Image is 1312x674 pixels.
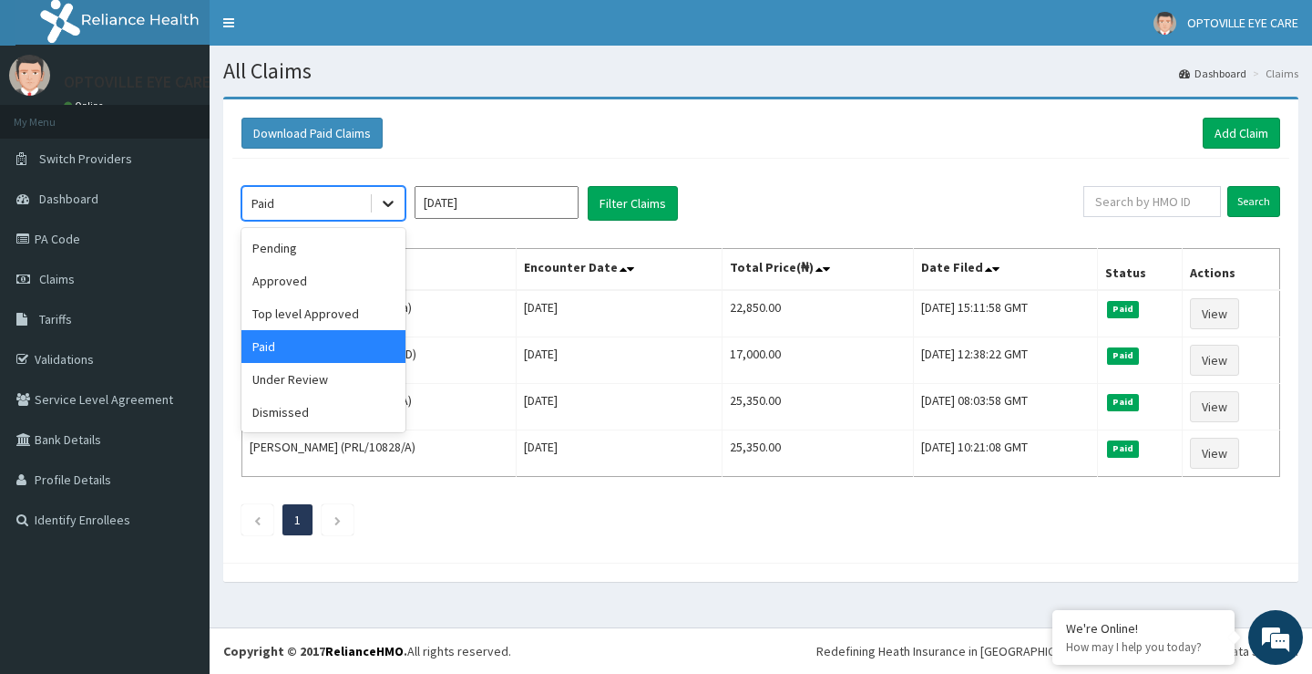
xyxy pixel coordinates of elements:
th: Status [1097,249,1182,291]
div: Redefining Heath Insurance in [GEOGRAPHIC_DATA] using Telemedicine and Data Science! [816,642,1298,660]
span: OPTOVILLE EYE CARE [1187,15,1298,31]
div: Approved [241,264,405,297]
th: Date Filed [913,249,1097,291]
div: Paid [241,330,405,363]
a: View [1190,391,1239,422]
div: Minimize live chat window [299,9,343,53]
a: View [1190,438,1239,469]
img: User Image [9,55,50,96]
th: Actions [1182,249,1279,291]
input: Search by HMO ID [1083,186,1221,217]
td: 17,000.00 [723,337,913,384]
a: View [1190,345,1239,376]
span: Claims [39,271,75,287]
a: Page 1 is your current page [294,512,301,528]
img: d_794563401_company_1708531726252_794563401 [34,91,74,137]
div: Dismissed [241,396,405,429]
td: [PERSON_NAME] (PRL/10828/A) [242,430,517,477]
span: Paid [1107,394,1140,410]
input: Select Month and Year [415,186,579,219]
div: Top level Approved [241,297,405,330]
textarea: Type your message and hit 'Enter' [9,466,347,530]
td: [DATE] [517,430,723,477]
a: Add Claim [1203,118,1280,149]
span: Paid [1107,441,1140,457]
td: 22,850.00 [723,290,913,337]
span: We're online! [106,213,251,398]
a: Dashboard [1179,66,1246,81]
div: Under Review [241,363,405,396]
a: RelianceHMO [325,643,404,659]
td: [DATE] 12:38:22 GMT [913,337,1097,384]
p: OPTOVILLE EYE CARE [64,74,210,90]
span: Tariffs [39,311,72,327]
th: Total Price(₦) [723,249,913,291]
div: Paid [251,194,274,213]
footer: All rights reserved. [210,627,1312,674]
span: Paid [1107,347,1140,364]
a: Online [64,99,108,112]
a: View [1190,298,1239,329]
td: [DATE] [517,337,723,384]
a: Previous page [253,512,261,528]
p: How may I help you today? [1066,639,1221,655]
td: 25,350.00 [723,384,913,430]
td: [DATE] 10:21:08 GMT [913,430,1097,477]
input: Search [1227,186,1280,217]
td: [DATE] [517,384,723,430]
div: Pending [241,232,405,264]
td: [DATE] 08:03:58 GMT [913,384,1097,430]
span: Dashboard [39,191,98,207]
a: Next page [333,512,342,528]
strong: Copyright © 2017 . [223,643,407,659]
td: [DATE] 15:11:58 GMT [913,290,1097,337]
button: Download Paid Claims [241,118,383,149]
td: 25,350.00 [723,430,913,477]
th: Encounter Date [517,249,723,291]
button: Filter Claims [588,186,678,221]
div: Chat with us now [95,102,306,126]
h1: All Claims [223,59,1298,83]
li: Claims [1248,66,1298,81]
span: Paid [1107,301,1140,317]
span: Switch Providers [39,150,132,167]
img: User Image [1153,12,1176,35]
td: [DATE] [517,290,723,337]
div: We're Online! [1066,620,1221,637]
